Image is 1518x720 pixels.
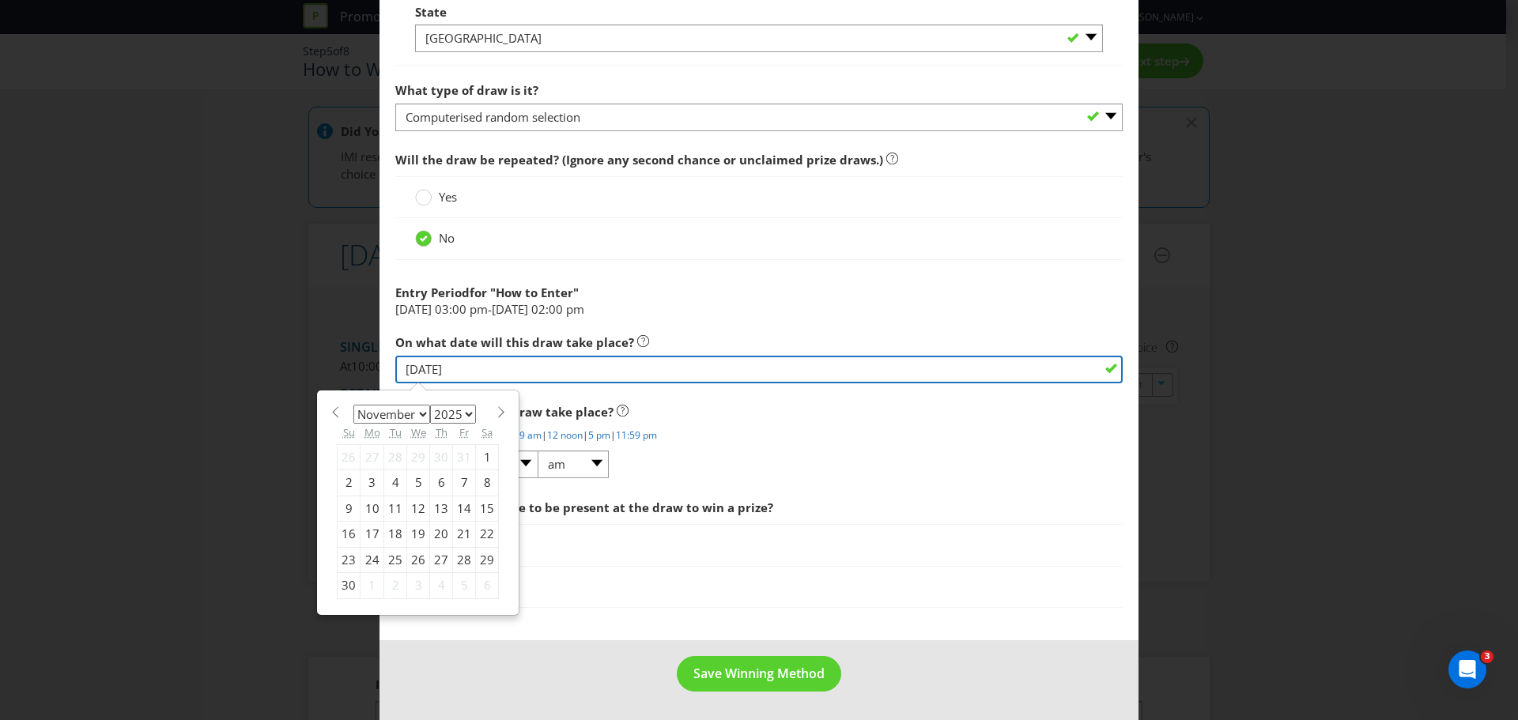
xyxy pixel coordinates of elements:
div: 14 [453,496,476,521]
a: 12 noon [547,428,583,442]
span: " [573,285,579,300]
abbr: Wednesday [411,425,426,439]
div: 12 [407,496,430,521]
div: 1 [361,573,384,598]
span: How to Enter [496,285,573,300]
div: 28 [384,444,407,469]
a: 11:59 pm [616,428,657,442]
abbr: Tuesday [390,425,402,439]
span: 3 [1481,650,1493,663]
div: 5 [407,470,430,496]
div: 3 [361,470,384,496]
div: 22 [476,522,499,547]
div: 27 [430,547,453,572]
button: Save Winning Method [677,656,841,692]
div: 31 [453,444,476,469]
span: for " [470,285,496,300]
span: 03:00 pm [435,301,488,317]
div: 6 [430,470,453,496]
div: 4 [430,573,453,598]
span: Entry Period [395,285,470,300]
abbr: Monday [364,425,380,439]
iframe: Intercom live chat [1448,650,1486,688]
div: 29 [476,547,499,572]
span: Save Winning Method [693,665,825,682]
span: 02:00 pm [531,301,584,317]
div: 13 [430,496,453,521]
abbr: Friday [459,425,469,439]
input: DD/MM/YYYY [395,356,1123,383]
a: 9 am [519,428,542,442]
div: 20 [430,522,453,547]
div: 4 [384,470,407,496]
div: 23 [338,547,361,572]
div: 29 [407,444,430,469]
abbr: Sunday [343,425,355,439]
div: 19 [407,522,430,547]
div: 27 [361,444,384,469]
div: 15 [476,496,499,521]
div: 30 [338,573,361,598]
div: 17 [361,522,384,547]
div: 30 [430,444,453,469]
span: What type of draw is it? [395,82,538,98]
span: | [542,428,547,442]
div: 25 [384,547,407,572]
div: 1 [476,444,499,469]
span: | [583,428,588,442]
abbr: Thursday [436,425,447,439]
div: 28 [453,547,476,572]
span: No [439,230,455,246]
a: 5 pm [588,428,610,442]
div: 2 [338,470,361,496]
span: - [488,301,492,317]
div: 5 [453,573,476,598]
div: 2 [384,573,407,598]
div: 16 [338,522,361,547]
div: 7 [453,470,476,496]
span: | [610,428,616,442]
div: 11 [384,496,407,521]
span: On what date will this draw take place? [395,334,634,350]
div: 8 [476,470,499,496]
span: [DATE] [492,301,528,317]
div: 26 [338,444,361,469]
div: 10 [361,496,384,521]
div: 26 [407,547,430,572]
div: 24 [361,547,384,572]
span: [DATE] [395,301,432,317]
span: Yes [439,189,457,205]
span: Does the winner have to be present at the draw to win a prize? [395,499,773,515]
div: 3 [407,573,430,598]
div: 9 [338,496,361,521]
abbr: Saturday [481,425,493,439]
div: 18 [384,522,407,547]
span: State [415,4,447,20]
span: Will the draw be repeated? (Ignore any second chance or unclaimed prize draws.) [395,152,883,168]
div: 21 [453,522,476,547]
div: 6 [476,573,499,598]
